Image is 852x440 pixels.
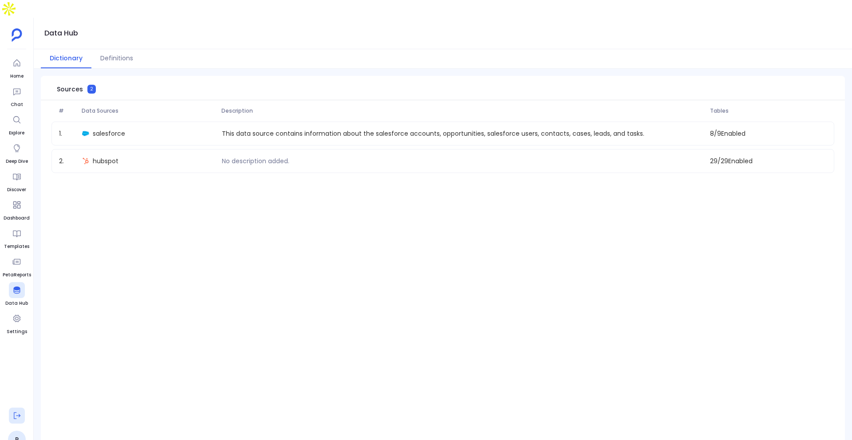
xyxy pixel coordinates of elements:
[5,300,28,307] span: Data Hub
[4,197,30,222] a: Dashboard
[5,282,28,307] a: Data Hub
[4,243,29,250] span: Templates
[706,107,831,114] span: Tables
[7,328,27,335] span: Settings
[57,85,83,94] span: Sources
[9,55,25,80] a: Home
[7,310,27,335] a: Settings
[6,140,28,165] a: Deep Dive
[55,157,79,166] span: 2 .
[7,186,26,193] span: Discover
[44,27,78,39] h1: Data Hub
[218,107,706,114] span: Description
[218,129,648,138] p: This data source contains information about the salesforce accounts, opportunities, salesforce us...
[55,129,79,138] span: 1 .
[55,107,78,114] span: #
[218,157,293,166] p: No description added.
[9,130,25,137] span: Explore
[93,129,125,138] span: salesforce
[6,158,28,165] span: Deep Dive
[87,85,96,94] span: 2
[91,49,142,68] button: Definitions
[7,169,26,193] a: Discover
[3,254,31,279] a: PetaReports
[706,157,830,166] span: 29 / 29 Enabled
[12,28,22,42] img: petavue logo
[4,225,29,250] a: Templates
[3,271,31,279] span: PetaReports
[41,49,91,68] button: Dictionary
[93,157,118,165] span: hubspot
[9,83,25,108] a: Chat
[9,101,25,108] span: Chat
[4,215,30,222] span: Dashboard
[9,73,25,80] span: Home
[78,107,218,114] span: Data Sources
[706,129,830,138] span: 8 / 9 Enabled
[9,112,25,137] a: Explore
